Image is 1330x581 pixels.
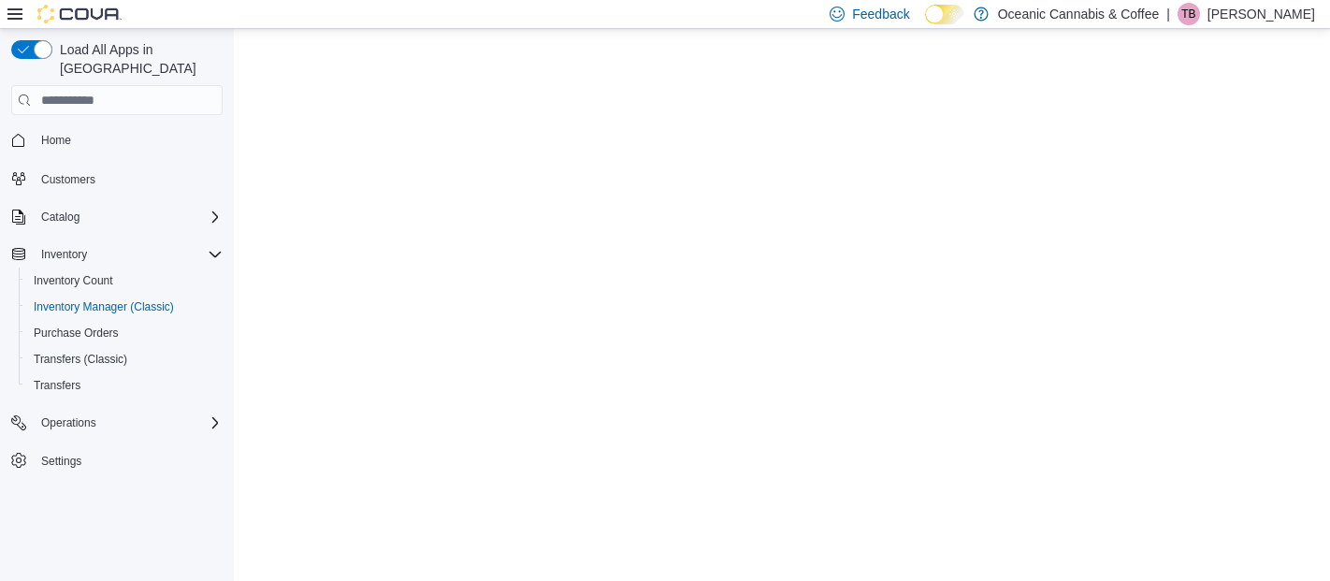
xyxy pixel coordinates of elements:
[34,128,223,152] span: Home
[41,247,87,262] span: Inventory
[41,172,95,187] span: Customers
[1178,3,1200,25] div: Treena Bridger
[37,5,122,23] img: Cova
[34,206,223,228] span: Catalog
[26,348,223,370] span: Transfers (Classic)
[19,320,230,346] button: Purchase Orders
[34,449,223,472] span: Settings
[4,126,230,153] button: Home
[34,167,223,190] span: Customers
[26,269,223,292] span: Inventory Count
[34,352,127,367] span: Transfers (Classic)
[34,129,79,152] a: Home
[26,296,181,318] a: Inventory Manager (Classic)
[34,412,223,434] span: Operations
[34,243,223,266] span: Inventory
[34,206,87,228] button: Catalog
[34,168,103,191] a: Customers
[26,322,223,344] span: Purchase Orders
[41,415,96,430] span: Operations
[34,243,94,266] button: Inventory
[26,374,223,397] span: Transfers
[26,269,121,292] a: Inventory Count
[26,322,126,344] a: Purchase Orders
[925,5,964,24] input: Dark Mode
[26,348,135,370] a: Transfers (Classic)
[1181,3,1195,25] span: TB
[34,273,113,288] span: Inventory Count
[852,5,909,23] span: Feedback
[34,299,174,314] span: Inventory Manager (Classic)
[41,133,71,148] span: Home
[4,204,230,230] button: Catalog
[19,268,230,294] button: Inventory Count
[34,326,119,341] span: Purchase Orders
[11,119,223,523] nav: Complex example
[26,296,223,318] span: Inventory Manager (Classic)
[4,241,230,268] button: Inventory
[34,378,80,393] span: Transfers
[19,294,230,320] button: Inventory Manager (Classic)
[34,412,104,434] button: Operations
[1207,3,1315,25] p: [PERSON_NAME]
[925,24,926,25] span: Dark Mode
[19,346,230,372] button: Transfers (Classic)
[4,410,230,436] button: Operations
[34,450,89,472] a: Settings
[41,210,80,225] span: Catalog
[52,40,223,78] span: Load All Apps in [GEOGRAPHIC_DATA]
[4,447,230,474] button: Settings
[1166,3,1170,25] p: |
[4,165,230,192] button: Customers
[19,372,230,399] button: Transfers
[998,3,1160,25] p: Oceanic Cannabis & Coffee
[41,454,81,469] span: Settings
[26,374,88,397] a: Transfers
